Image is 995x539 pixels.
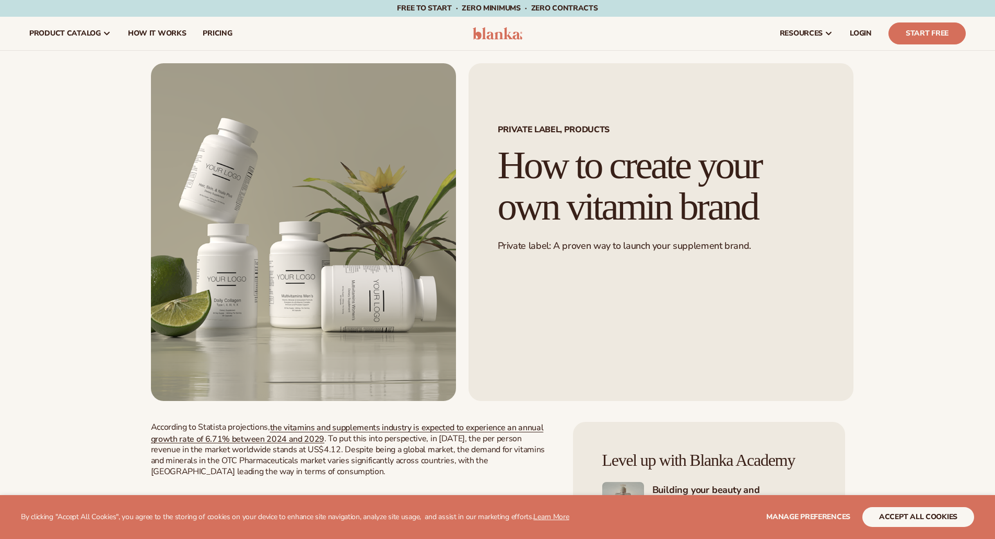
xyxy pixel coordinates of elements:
[498,145,824,227] h1: How to create your own vitamin brand
[151,421,545,477] span: According to Statista projections, . To put this into perspective, in [DATE], the per person reve...
[652,484,816,522] h4: Building your beauty and wellness brand with [PERSON_NAME]
[29,29,101,38] span: product catalog
[194,17,240,50] a: pricing
[21,17,120,50] a: product catalog
[862,507,974,527] button: accept all cookies
[120,17,195,50] a: How It Works
[21,513,569,522] p: By clicking "Accept All Cookies", you agree to the storing of cookies on your device to enhance s...
[771,17,841,50] a: resources
[850,29,872,38] span: LOGIN
[473,27,522,40] img: logo
[766,507,850,527] button: Manage preferences
[888,22,966,44] a: Start Free
[203,29,232,38] span: pricing
[498,125,824,134] span: Private label, Products
[151,422,544,445] a: the vitamins and supplements industry is expected to experience an annual growth rate of 6.71% be...
[128,29,186,38] span: How It Works
[602,451,816,469] h4: Level up with Blanka Academy
[780,29,823,38] span: resources
[602,482,644,524] img: Shopify Image 5
[841,17,880,50] a: LOGIN
[498,240,824,252] p: Private label: A proven way to launch your supplement brand.
[766,512,850,522] span: Manage preferences
[602,482,816,524] a: Shopify Image 5 Building your beauty and wellness brand with [PERSON_NAME]
[397,3,598,13] span: Free to start · ZERO minimums · ZERO contracts
[533,512,569,522] a: Learn More
[151,63,456,401] img: A few personalized vitamin bottles with your brand sitting next to one another with a sliced lime...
